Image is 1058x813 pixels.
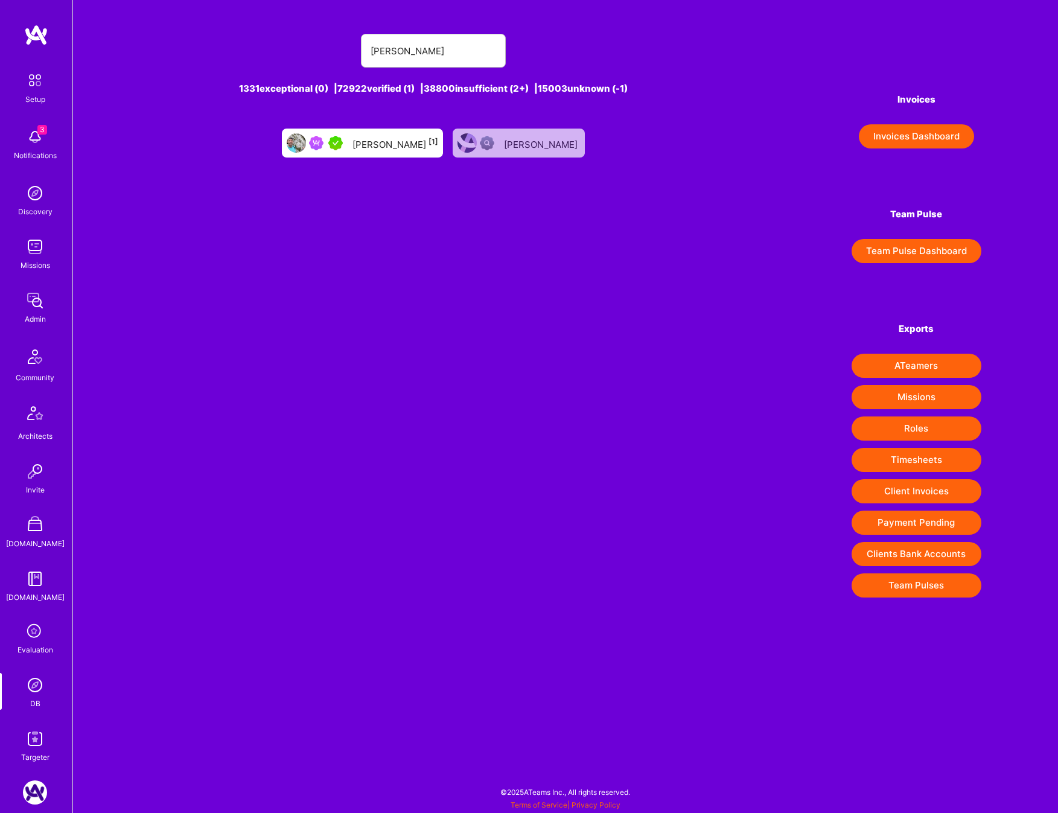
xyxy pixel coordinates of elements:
[23,459,47,483] img: Invite
[14,149,57,162] div: Notifications
[448,124,590,162] a: User AvatarNot Scrubbed[PERSON_NAME]
[23,125,47,149] img: bell
[21,342,49,371] img: Community
[852,448,981,472] button: Timesheets
[25,313,46,325] div: Admin
[21,401,49,430] img: Architects
[23,235,47,259] img: teamwork
[572,800,620,809] a: Privacy Policy
[16,371,54,384] div: Community
[852,324,981,334] h4: Exports
[6,537,65,550] div: [DOMAIN_NAME]
[852,479,981,503] button: Client Invoices
[852,385,981,409] button: Missions
[504,135,580,151] div: [PERSON_NAME]
[852,209,981,220] h4: Team Pulse
[277,124,448,162] a: User AvatarBeen on MissionA.Teamer in Residence[PERSON_NAME][1]
[480,136,494,150] img: Not Scrubbed
[18,430,53,442] div: Architects
[23,567,47,591] img: guide book
[457,133,477,153] img: User Avatar
[18,643,53,656] div: Evaluation
[72,777,1058,807] div: © 2025 ATeams Inc., All rights reserved.
[852,416,981,441] button: Roles
[21,259,50,272] div: Missions
[23,181,47,205] img: discovery
[150,82,718,95] div: 1331 exceptional (0) | 72922 verified (1) | 38800 insufficient (2+) | 15003 unknown (-1)
[511,800,620,809] span: |
[352,135,438,151] div: [PERSON_NAME]
[24,24,48,46] img: logo
[26,483,45,496] div: Invite
[371,36,496,66] input: Search for an A-Teamer
[23,780,47,805] img: A.Team: Google Calendar Integration Testing
[511,800,567,809] a: Terms of Service
[429,137,438,146] sup: [1]
[25,93,45,106] div: Setup
[23,727,47,751] img: Skill Targeter
[21,751,49,764] div: Targeter
[852,354,981,378] button: ATeamers
[37,125,47,135] span: 3
[18,205,53,218] div: Discovery
[309,136,323,150] img: Been on Mission
[20,780,50,805] a: A.Team: Google Calendar Integration Testing
[328,136,343,150] img: A.Teamer in Residence
[24,620,46,643] i: icon SelectionTeam
[852,239,981,263] button: Team Pulse Dashboard
[23,513,47,537] img: A Store
[23,673,47,697] img: Admin Search
[30,697,40,710] div: DB
[852,94,981,105] h4: Invoices
[22,68,48,93] img: setup
[852,573,981,598] button: Team Pulses
[852,542,981,566] button: Clients Bank Accounts
[852,124,981,148] a: Invoices Dashboard
[852,511,981,535] button: Payment Pending
[6,591,65,604] div: [DOMAIN_NAME]
[287,133,306,153] img: User Avatar
[859,124,974,148] button: Invoices Dashboard
[23,289,47,313] img: admin teamwork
